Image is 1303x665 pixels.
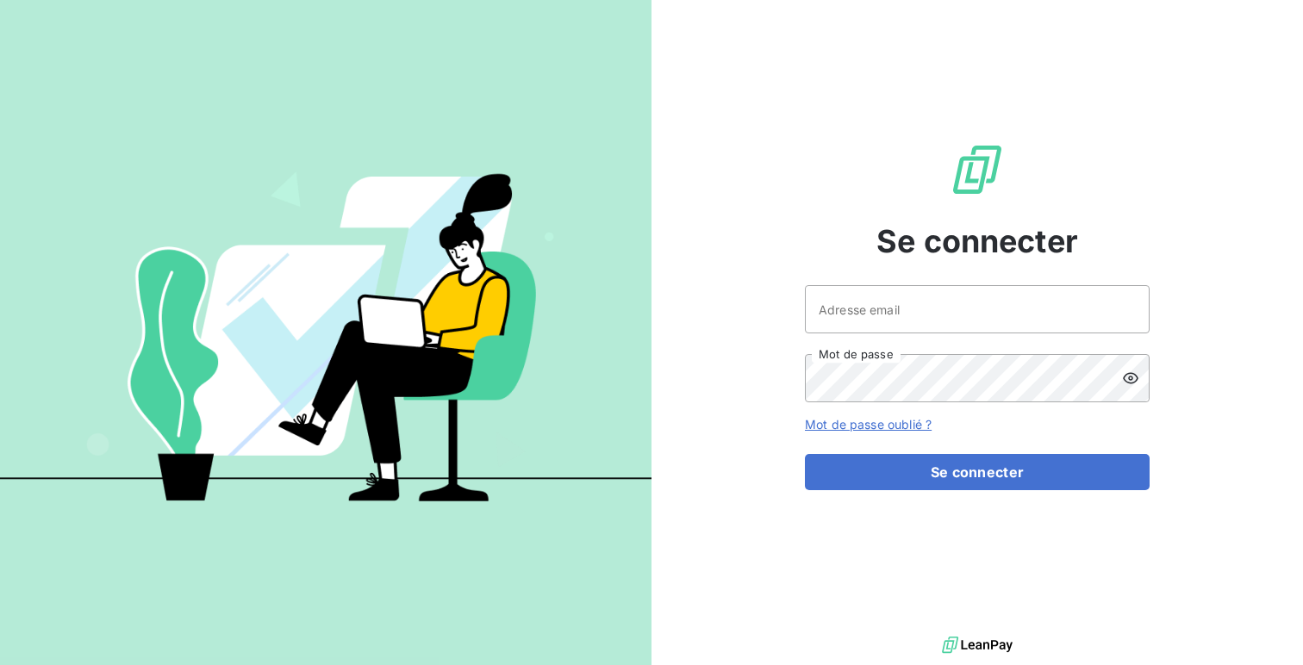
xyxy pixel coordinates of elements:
a: Mot de passe oublié ? [805,417,932,432]
img: logo [942,632,1013,658]
button: Se connecter [805,454,1150,490]
span: Se connecter [876,218,1078,264]
img: Logo LeanPay [950,142,1005,197]
input: placeholder [805,285,1150,333]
